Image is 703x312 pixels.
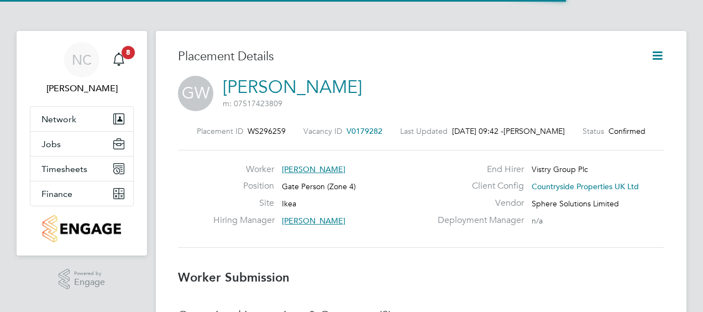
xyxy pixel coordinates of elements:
span: n/a [532,216,543,226]
span: [PERSON_NAME] [282,164,345,174]
label: Site [213,197,274,209]
button: Finance [30,181,133,206]
label: Last Updated [400,126,448,136]
span: V0179282 [347,126,382,136]
a: NC[PERSON_NAME] [30,42,134,95]
span: 8 [122,46,135,59]
span: Jobs [41,139,61,149]
span: [PERSON_NAME] [282,216,345,226]
span: Powered by [74,269,105,278]
label: Hiring Manager [213,215,274,226]
span: GW [178,76,213,111]
label: Status [583,126,604,136]
label: Worker [213,164,274,175]
span: Ikea [282,199,296,209]
button: Jobs [30,132,133,156]
span: Vistry Group Plc [532,164,588,174]
label: Vendor [431,197,524,209]
span: Countryside Properties UK Ltd [532,181,639,191]
span: Gate Person (Zone 4) [282,181,356,191]
a: Go to home page [30,215,134,242]
span: WS296259 [248,126,286,136]
span: Finance [41,189,72,199]
img: countryside-properties-logo-retina.png [43,215,120,242]
label: Position [213,180,274,192]
span: Sphere Solutions Limited [532,199,619,209]
button: Network [30,107,133,131]
span: [PERSON_NAME] [503,126,565,136]
span: Engage [74,278,105,287]
b: Worker Submission [178,270,290,285]
span: Confirmed [608,126,646,136]
button: Timesheets [30,157,133,181]
span: Nicholas Cole [30,82,134,95]
span: [DATE] 09:42 - [452,126,503,136]
span: Network [41,114,76,124]
span: Timesheets [41,164,87,174]
label: Vacancy ID [303,126,342,136]
nav: Main navigation [17,31,147,256]
a: Powered byEngage [59,269,106,290]
label: End Hirer [431,164,524,175]
label: Client Config [431,180,524,192]
label: Deployment Manager [431,215,524,226]
span: m: 07517423809 [223,98,282,108]
h3: Placement Details [178,49,634,65]
a: 8 [108,42,130,77]
label: Placement ID [197,126,243,136]
span: NC [72,53,92,67]
a: [PERSON_NAME] [223,76,362,98]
